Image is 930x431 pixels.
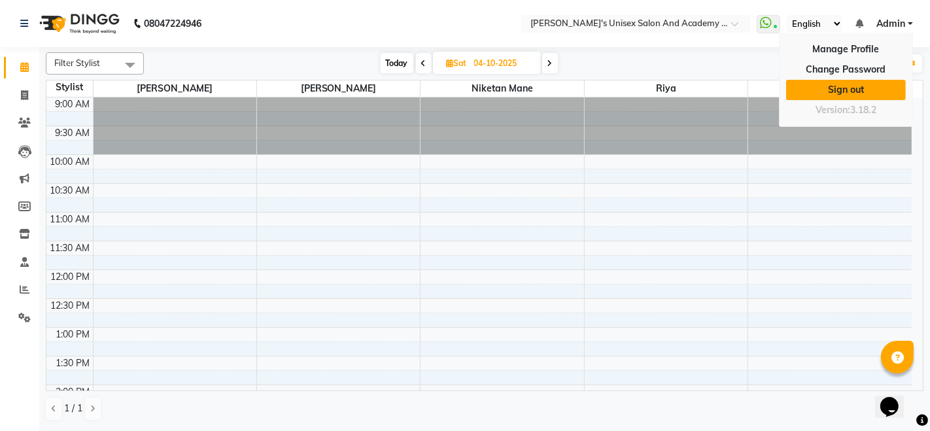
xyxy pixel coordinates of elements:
span: [PERSON_NAME] [94,80,256,97]
span: Sat [443,58,470,68]
div: 11:00 AM [48,213,93,226]
span: [PERSON_NAME] [257,80,420,97]
div: 1:00 PM [54,328,93,341]
span: 1 / 1 [64,402,82,415]
div: 2:00 PM [54,385,93,399]
span: Filter Stylist [54,58,100,68]
span: Admin [876,17,905,31]
div: 12:00 PM [48,270,93,284]
a: Change Password [786,60,906,80]
b: 08047224946 [144,5,201,42]
span: Today [381,53,413,73]
span: Niketan Mane [421,80,583,97]
span: Riya [585,80,748,97]
span: [PERSON_NAME] [748,80,912,97]
a: Sign out [786,80,906,100]
a: Manage Profile [786,39,906,60]
iframe: chat widget [875,379,917,418]
input: 2025-10-04 [470,54,536,73]
div: 12:30 PM [48,299,93,313]
div: Version:3.18.2 [786,101,906,120]
div: Stylist [46,80,93,94]
div: 10:30 AM [48,184,93,198]
div: 9:30 AM [53,126,93,140]
div: 1:30 PM [54,356,93,370]
div: 10:00 AM [48,155,93,169]
div: 11:30 AM [48,241,93,255]
div: 9:00 AM [53,97,93,111]
img: logo [33,5,123,42]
